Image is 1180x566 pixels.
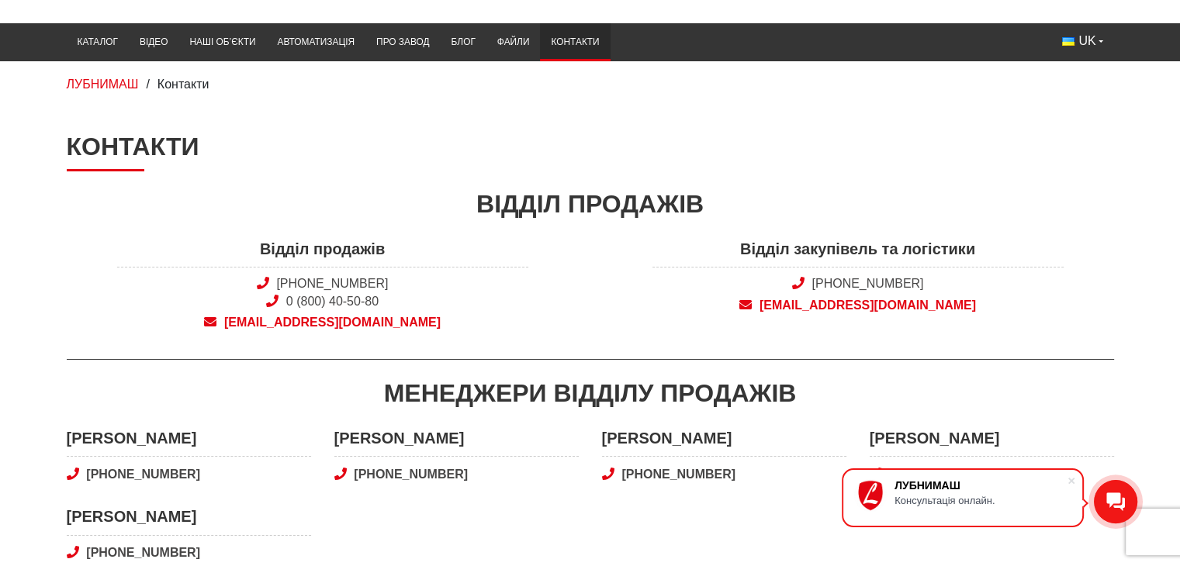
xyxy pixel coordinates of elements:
a: Контакти [540,27,610,57]
a: [PHONE_NUMBER] [67,544,311,561]
span: [PERSON_NAME] [67,506,311,536]
div: Відділ продажів [67,187,1114,222]
a: [PHONE_NUMBER] [334,466,579,483]
a: Каталог [67,27,129,57]
a: Наші об’єкти [178,27,266,57]
h1: Контакти [67,132,1114,171]
a: Автоматизація [266,27,365,57]
span: [PERSON_NAME] [602,427,846,457]
a: [PHONE_NUMBER] [811,277,923,290]
span: [PERSON_NAME] [334,427,579,457]
span: UK [1078,33,1095,50]
a: [PHONE_NUMBER] [602,466,846,483]
img: Українська [1062,37,1074,46]
a: ЛУБНИМАШ [67,78,139,91]
span: [PERSON_NAME] [67,427,311,457]
a: [PHONE_NUMBER] [870,466,1114,483]
a: [PHONE_NUMBER] [67,466,311,483]
span: Відділ закупівель та логістики [652,238,1064,268]
a: [EMAIL_ADDRESS][DOMAIN_NAME] [117,314,528,331]
a: Файли [486,27,541,57]
a: Про завод [365,27,440,57]
button: UK [1051,27,1113,55]
span: Контакти [157,78,209,91]
span: [PERSON_NAME] [870,427,1114,457]
a: [PHONE_NUMBER] [276,277,388,290]
a: [EMAIL_ADDRESS][DOMAIN_NAME] [652,297,1064,314]
a: Блог [440,27,486,57]
a: 0 (800) 40-50-80 [286,295,379,308]
div: Консультація онлайн. [895,495,1067,506]
span: / [146,78,149,91]
div: Менеджери відділу продажів [67,376,1114,411]
div: ЛУБНИМАШ [895,479,1067,492]
span: Відділ продажів [117,238,528,268]
a: Відео [129,27,178,57]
